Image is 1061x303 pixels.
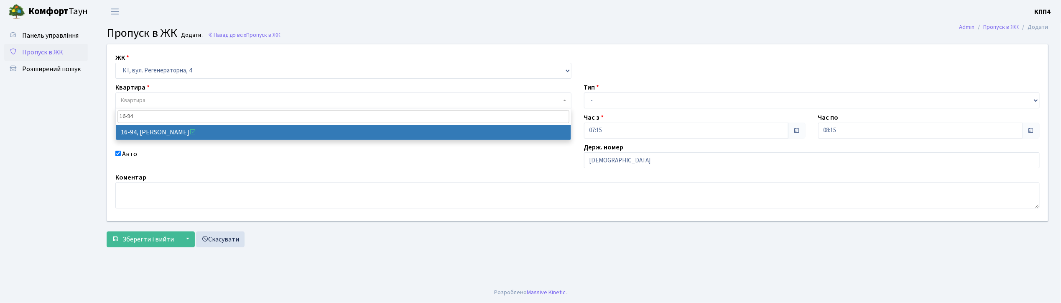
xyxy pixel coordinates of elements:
span: Пропуск в ЖК [107,25,177,41]
b: Комфорт [28,5,69,18]
span: Пропуск в ЖК [22,48,63,57]
span: Зберегти і вийти [122,235,174,244]
a: Massive Kinetic [527,288,566,297]
b: КПП4 [1035,7,1051,16]
a: КПП4 [1035,7,1051,17]
button: Переключити навігацію [105,5,125,18]
span: Квартира [121,96,145,105]
label: Коментар [115,172,146,182]
button: Зберегти і вийти [107,231,179,247]
nav: breadcrumb [947,18,1061,36]
a: Розширений пошук [4,61,88,77]
a: Admin [959,23,975,31]
a: Скасувати [196,231,245,247]
small: Додати . [180,32,204,39]
a: Пропуск в ЖК [984,23,1019,31]
label: Час з [584,113,604,123]
label: Авто [122,149,137,159]
li: 16-94, [PERSON_NAME] [116,125,571,140]
span: Пропуск в ЖК [246,31,281,39]
span: Розширений пошук [22,64,81,74]
span: Таун [28,5,88,19]
label: Тип [584,82,599,92]
li: Додати [1019,23,1048,32]
span: Панель управління [22,31,79,40]
label: Час по [818,113,839,123]
a: Панель управління [4,27,88,44]
label: Квартира [115,82,150,92]
label: Держ. номер [584,142,624,152]
input: АА1234АА [584,152,1040,168]
a: Назад до всіхПропуск в ЖК [208,31,281,39]
a: Пропуск в ЖК [4,44,88,61]
div: Розроблено . [494,288,567,297]
label: ЖК [115,53,129,63]
img: logo.png [8,3,25,20]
